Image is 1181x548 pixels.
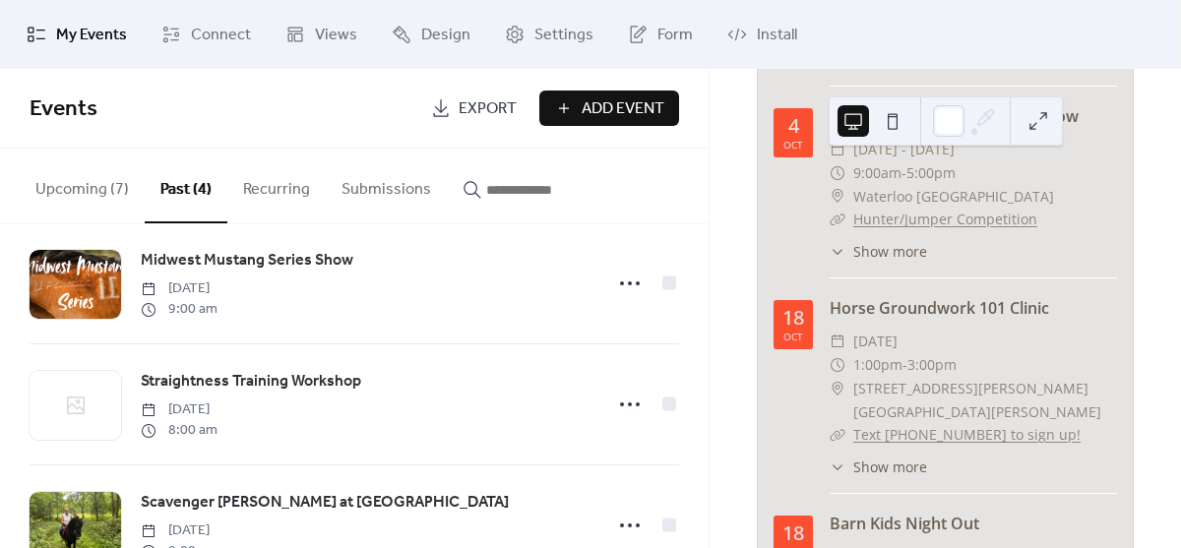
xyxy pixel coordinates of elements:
[830,353,845,377] div: ​
[788,116,799,136] div: 4
[782,308,804,328] div: 18
[713,8,812,61] a: Install
[906,161,956,185] span: 5:00pm
[853,138,955,161] span: [DATE] - [DATE]
[830,330,845,353] div: ​
[20,149,145,221] button: Upcoming (7)
[853,377,1117,424] span: [STREET_ADDRESS][PERSON_NAME] [GEOGRAPHIC_DATA][PERSON_NAME]
[783,332,803,341] div: Oct
[853,241,927,262] span: Show more
[141,248,353,274] a: Midwest Mustang Series Show
[56,24,127,47] span: My Events
[490,8,608,61] a: Settings
[141,370,361,394] span: Straightness Training Workshop
[901,161,906,185] span: -
[534,24,593,47] span: Settings
[830,241,845,262] div: ​
[147,8,266,61] a: Connect
[271,8,372,61] a: Views
[830,423,845,447] div: ​
[830,297,1049,319] a: Horse Groundwork 101 Clinic
[830,208,845,231] div: ​
[12,8,142,61] a: My Events
[326,149,447,221] button: Submissions
[830,377,845,400] div: ​
[853,161,901,185] span: 9:00am
[853,425,1081,444] a: Text [PHONE_NUMBER] to sign up!
[830,457,845,477] div: ​
[830,457,927,477] button: ​Show more
[141,490,509,516] a: Scavenger [PERSON_NAME] at [GEOGRAPHIC_DATA]
[141,278,218,299] span: [DATE]
[853,353,902,377] span: 1:00pm
[853,210,1037,228] a: Hunter/Jumper Competition
[377,8,485,61] a: Design
[421,24,470,47] span: Design
[613,8,708,61] a: Form
[853,457,927,477] span: Show more
[657,24,693,47] span: Form
[902,353,907,377] span: -
[907,353,957,377] span: 3:00pm
[853,185,1054,209] span: Waterloo [GEOGRAPHIC_DATA]
[853,330,898,353] span: [DATE]
[830,241,927,262] button: ​Show more
[141,520,218,541] span: [DATE]
[227,149,326,221] button: Recurring
[141,249,353,273] span: Midwest Mustang Series Show
[141,491,509,515] span: Scavenger [PERSON_NAME] at [GEOGRAPHIC_DATA]
[830,513,979,534] a: Barn Kids Night Out
[830,138,845,161] div: ​
[315,24,357,47] span: Views
[783,140,803,150] div: Oct
[757,24,797,47] span: Install
[141,299,218,320] span: 9:00 am
[539,91,679,126] button: Add Event
[416,91,531,126] a: Export
[459,97,517,121] span: Export
[830,161,845,185] div: ​
[141,369,361,395] a: Straightness Training Workshop
[830,185,845,209] div: ​
[782,523,804,543] div: 18
[191,24,251,47] span: Connect
[30,88,97,131] span: Events
[141,399,218,420] span: [DATE]
[582,97,664,121] span: Add Event
[141,420,218,441] span: 8:00 am
[145,149,227,223] button: Past (4)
